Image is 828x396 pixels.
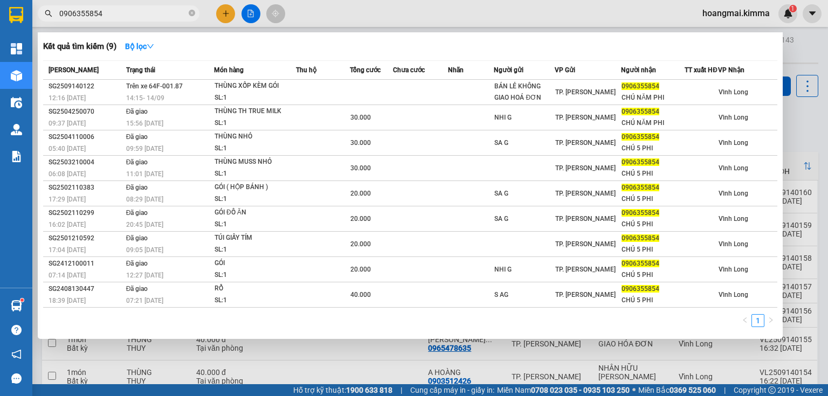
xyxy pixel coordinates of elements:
[215,143,295,155] div: SL: 1
[116,38,163,55] button: Bộ lọcdown
[622,295,684,306] div: CHÚ 5 PHI
[622,269,684,281] div: CHÚ 5 PHI
[49,66,99,74] span: [PERSON_NAME]
[126,196,163,203] span: 08:29 [DATE]
[43,41,116,52] h3: Kết quả tìm kiếm ( 9 )
[59,8,187,19] input: Tìm tên, số ĐT hoặc mã đơn
[20,298,24,302] sup: 1
[11,325,22,335] span: question-circle
[350,266,371,273] span: 20.000
[494,213,554,225] div: SA G
[215,269,295,281] div: SL: 1
[49,246,86,254] span: 17:04 [DATE]
[622,244,684,255] div: CHÚ 5 PHI
[49,120,86,127] span: 09:37 [DATE]
[350,114,371,121] span: 30.000
[718,66,744,74] span: VP Nhận
[555,215,616,223] span: TP. [PERSON_NAME]
[49,94,86,102] span: 12:16 [DATE]
[215,219,295,231] div: SL: 1
[215,193,295,205] div: SL: 1
[126,272,163,279] span: 12:27 [DATE]
[622,108,659,115] span: 0906355854
[622,184,659,191] span: 0906355854
[350,240,371,248] span: 20.000
[49,272,86,279] span: 07:14 [DATE]
[719,139,748,147] span: Vĩnh Long
[215,258,295,269] div: GÓI
[494,66,523,74] span: Người gửi
[494,289,554,301] div: S AG
[215,106,295,117] div: THÙNG TH TRUE MILK
[622,285,659,293] span: 0906355854
[11,43,22,54] img: dashboard-icon
[350,164,371,172] span: 30.000
[555,114,616,121] span: TP. [PERSON_NAME]
[215,244,295,256] div: SL: 1
[719,240,748,248] span: Vĩnh Long
[11,124,22,135] img: warehouse-icon
[126,133,148,141] span: Đã giao
[296,66,316,74] span: Thu hộ
[126,145,163,152] span: 09:59 [DATE]
[622,92,684,103] div: CHÚ NĂM PHI
[126,94,164,102] span: 14:15 - 14/09
[350,190,371,197] span: 20.000
[742,317,748,323] span: left
[126,234,148,242] span: Đã giao
[126,184,148,191] span: Đã giao
[350,291,371,298] span: 40.000
[215,295,295,307] div: SL: 1
[739,314,751,327] button: left
[11,349,22,359] span: notification
[215,92,295,104] div: SL: 1
[126,66,155,74] span: Trạng thái
[622,260,659,267] span: 0906355854
[11,151,22,162] img: solution-icon
[494,81,554,103] div: BÁN LẺ KHÔNG GIAO HOÁ ĐƠN
[215,131,295,143] div: THÙNG NHỎ
[622,234,659,242] span: 0906355854
[49,131,123,143] div: SG2504110006
[719,215,748,223] span: Vĩnh Long
[719,291,748,298] span: Vĩnh Long
[555,266,616,273] span: TP. [PERSON_NAME]
[215,156,295,168] div: THÙNG MUSS NHỎ
[9,7,23,23] img: logo-vxr
[125,42,154,51] strong: Bộ lọc
[719,88,748,96] span: Vĩnh Long
[11,70,22,81] img: warehouse-icon
[126,108,148,115] span: Đã giao
[555,291,616,298] span: TP. [PERSON_NAME]
[448,66,464,74] span: Nhãn
[350,139,371,147] span: 30.000
[215,207,295,219] div: GÓI ĐỒ ĂN
[719,164,748,172] span: Vĩnh Long
[764,314,777,327] button: right
[126,209,148,217] span: Đã giao
[126,221,163,228] span: 20:45 [DATE]
[49,221,86,228] span: 16:02 [DATE]
[622,133,659,141] span: 0906355854
[11,300,22,311] img: warehouse-icon
[126,285,148,293] span: Đã giao
[494,137,554,149] div: SA G
[49,297,86,304] span: 18:39 [DATE]
[555,190,616,197] span: TP. [PERSON_NAME]
[764,314,777,327] li: Next Page
[350,66,381,74] span: Tổng cước
[622,193,684,205] div: CHÚ 5 PHI
[622,82,659,90] span: 0906355854
[126,246,163,254] span: 09:05 [DATE]
[719,114,748,121] span: Vĩnh Long
[126,120,163,127] span: 15:56 [DATE]
[45,10,52,17] span: search
[215,182,295,193] div: GÓI ( HỘP BÁNH )
[49,157,123,168] div: SG2503210004
[126,170,163,178] span: 11:01 [DATE]
[189,9,195,19] span: close-circle
[768,317,774,323] span: right
[126,297,163,304] span: 07:21 [DATE]
[49,196,86,203] span: 17:29 [DATE]
[215,168,295,180] div: SL: 1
